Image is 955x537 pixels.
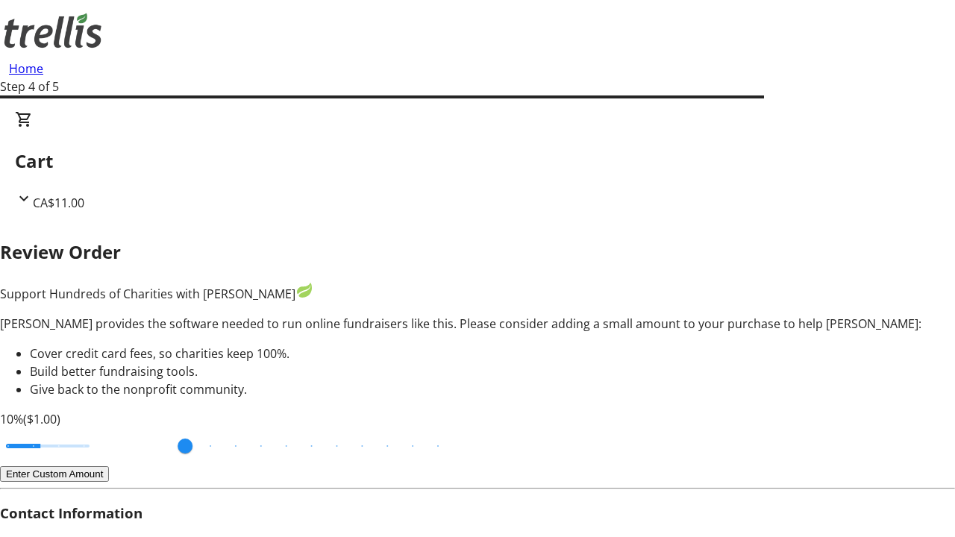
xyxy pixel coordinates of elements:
span: CA$11.00 [33,195,84,211]
li: Build better fundraising tools. [30,362,955,380]
div: CartCA$11.00 [15,110,940,212]
li: Cover credit card fees, so charities keep 100%. [30,345,955,362]
li: Give back to the nonprofit community. [30,380,955,398]
h2: Cart [15,148,940,175]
